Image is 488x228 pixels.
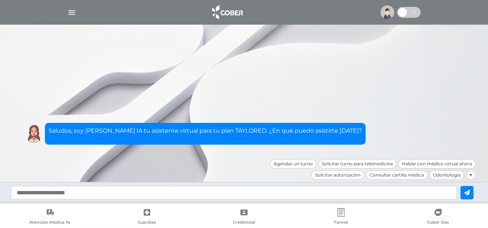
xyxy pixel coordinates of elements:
a: Credencial [195,208,293,227]
div: Solicitar turno para telemedicina [318,159,396,169]
span: Guardias [138,220,156,226]
div: Odontología [429,170,464,180]
p: Saludos, soy [PERSON_NAME] IA tu asistente virtual para tu plan TAYLORED. ¿En qué puedo asistirte... [49,127,362,135]
img: logo_cober_home-white.png [208,4,246,21]
img: Cober_menu-lines-white.svg [67,8,76,17]
span: Cober Doc [427,220,449,226]
a: Guardias [98,208,195,227]
img: Cober IA [25,125,43,143]
span: Turnos [334,220,348,226]
a: Atención Médica Ya [1,208,98,227]
div: Solicitar autorización [311,170,364,180]
div: Consultar cartilla médica [366,170,428,180]
span: Atención Médica Ya [30,220,71,226]
span: Credencial [233,220,255,226]
a: Turnos [293,208,390,227]
a: Cober Doc [390,208,487,227]
div: Agendar un turno [270,159,316,169]
div: Hablar con médico virtual ahora [398,159,476,169]
img: profile-placeholder.svg [380,5,394,19]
